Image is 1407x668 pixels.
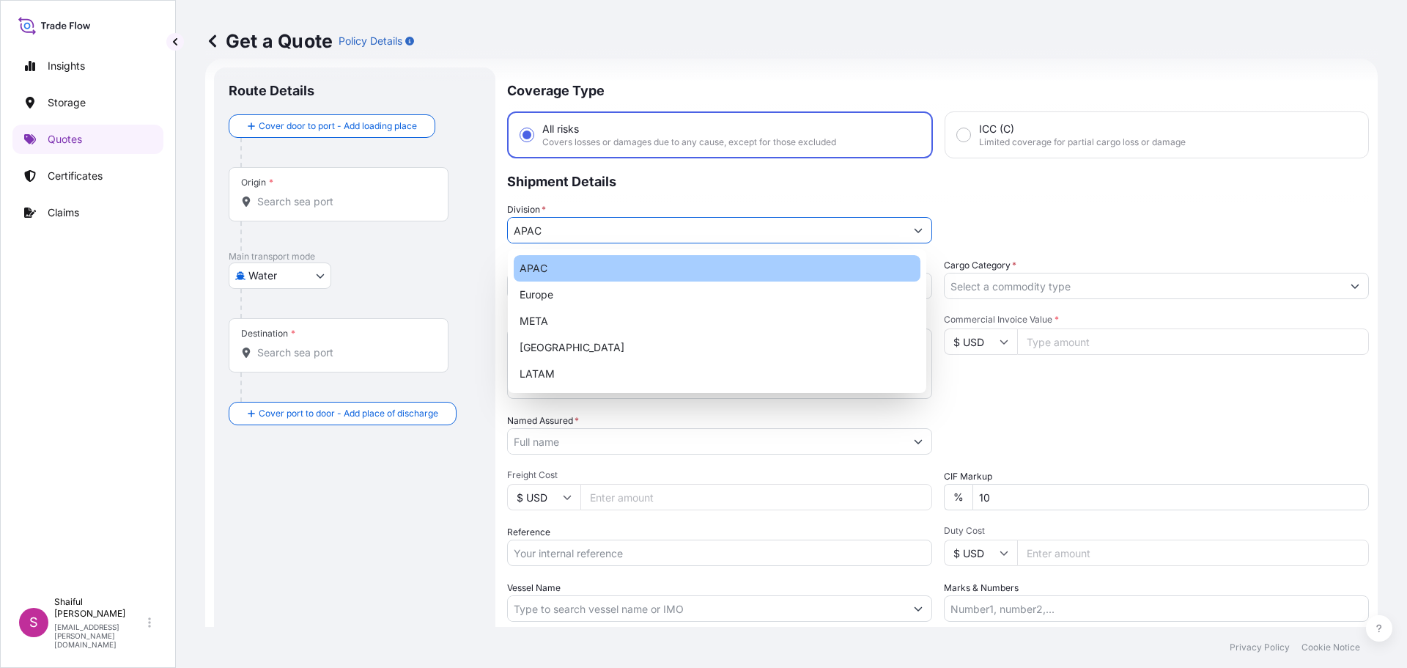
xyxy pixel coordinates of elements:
input: Full name [508,428,905,455]
input: Type to search division [508,217,905,243]
div: APAC [514,255,920,282]
a: Insights [12,51,163,81]
label: Named Assured [507,414,579,428]
span: S [29,615,38,630]
label: Division [507,202,546,217]
span: Freight Cost [507,469,932,481]
input: Type to search vessel name or IMO [508,595,905,622]
input: Enter amount [580,484,932,510]
p: Policy Details [339,34,402,48]
p: Shipment Details [507,158,1369,202]
button: Show suggestions [905,428,931,455]
a: Cookie Notice [1301,642,1360,653]
p: Certificates [48,169,103,183]
input: All risksCovers losses or damages due to any cause, except for those excluded [520,128,533,142]
p: Claims [48,205,79,220]
span: ICC (C) [979,122,1014,136]
p: Get a Quote [205,29,333,53]
p: Storage [48,95,86,110]
div: Suggestions [514,255,920,387]
p: Coverage Type [507,67,1369,111]
span: Cover door to port - Add loading place [259,119,417,133]
button: Show suggestions [1342,273,1368,299]
button: Cover port to door - Add place of discharge [229,402,457,425]
p: [EMAIL_ADDRESS][PERSON_NAME][DOMAIN_NAME] [54,623,145,649]
div: Origin [241,177,273,188]
input: Select a commodity type [945,273,1342,299]
label: Reference [507,525,550,540]
input: Enter percentage [972,484,1369,510]
span: All risks [542,122,579,136]
a: Certificates [12,161,163,191]
a: Privacy Policy [1230,642,1290,653]
input: Destination [257,345,430,360]
span: Commercial Invoice Value [944,314,1369,326]
button: Select transport [229,263,331,289]
a: Quotes [12,125,163,154]
label: Marks & Numbers [944,581,1019,595]
input: Your internal reference [507,540,932,566]
span: Date of Departure [507,258,588,273]
div: [GEOGRAPHIC_DATA] [514,334,920,361]
a: Storage [12,88,163,117]
span: Water [248,268,277,283]
label: Description of Cargo [507,314,599,329]
input: ICC (C)Limited coverage for partial cargo loss or damage [957,128,970,142]
div: Europe [514,282,920,308]
a: Claims [12,198,163,227]
input: Origin [257,194,430,209]
p: Route Details [229,82,314,100]
span: Limited coverage for partial cargo loss or damage [979,136,1186,148]
label: CIF Markup [944,469,992,484]
button: Show suggestions [905,595,931,622]
div: % [944,484,972,510]
p: Shaiful [PERSON_NAME] [54,596,145,620]
label: Cargo Category [944,258,1016,273]
div: LATAM [514,361,920,387]
button: Show suggestions [905,217,931,243]
input: Enter amount [1017,540,1369,566]
div: META [514,308,920,334]
input: Type amount [1017,329,1369,355]
p: Insights [48,59,85,73]
span: Covers losses or damages due to any cause, except for those excluded [542,136,836,148]
button: Cover door to port - Add loading place [229,114,435,138]
label: Vessel Name [507,581,561,595]
span: Duty Cost [944,525,1369,537]
input: Number1, number2,... [944,595,1369,622]
div: Destination [241,328,295,339]
p: Quotes [48,132,82,147]
p: Main transport mode [229,251,481,263]
span: Cover port to door - Add place of discharge [259,406,438,421]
